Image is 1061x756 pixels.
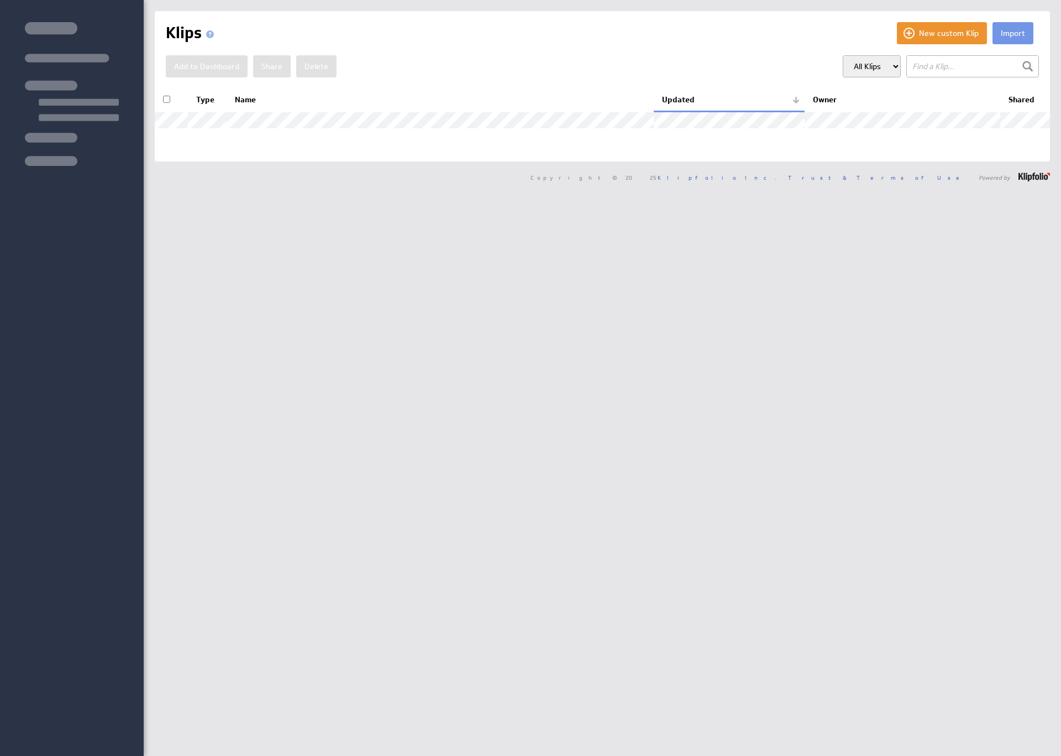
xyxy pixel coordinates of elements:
[805,88,1000,112] th: Owner
[296,55,337,77] button: Delete
[1000,88,1050,112] th: Shared
[166,22,218,44] h1: Klips
[188,88,227,112] th: Type
[25,22,119,166] img: skeleton-sidenav.svg
[658,174,776,181] a: Klipfolio Inc.
[979,175,1010,180] span: Powered by
[906,55,1039,77] input: Find a Klip...
[253,55,291,77] button: Share
[166,55,248,77] button: Add to Dashboard
[788,174,967,181] a: Trust & Terms of Use
[654,88,805,112] th: Updated
[530,175,776,180] span: Copyright © 2025
[897,22,987,44] button: New custom Klip
[992,22,1033,44] button: Import
[227,88,654,112] th: Name
[1018,173,1050,181] img: logo-footer.png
